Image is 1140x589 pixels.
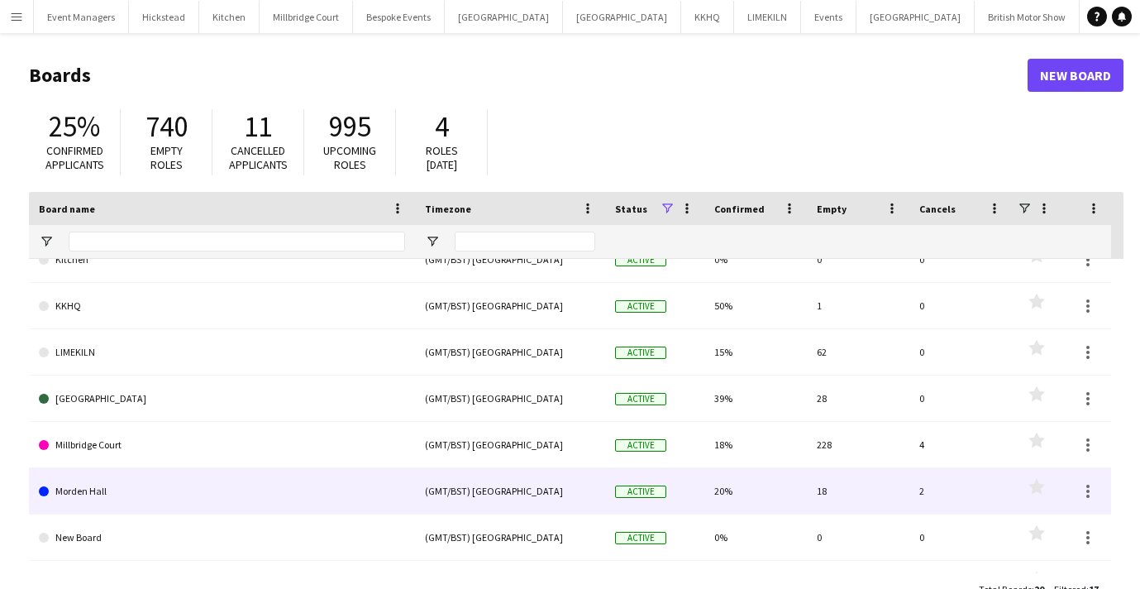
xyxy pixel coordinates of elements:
[199,1,260,33] button: Kitchen
[415,237,605,282] div: (GMT/BST) [GEOGRAPHIC_DATA]
[734,1,801,33] button: LIMEKILN
[801,1,856,33] button: Events
[909,468,1012,514] div: 2
[39,283,405,329] a: KKHQ
[329,108,371,145] span: 995
[807,283,909,328] div: 1
[807,237,909,282] div: 0
[909,283,1012,328] div: 0
[704,283,807,328] div: 50%
[704,329,807,375] div: 15%
[807,468,909,514] div: 18
[415,376,605,421] div: (GMT/BST) [GEOGRAPHIC_DATA]
[129,1,199,33] button: Hickstead
[714,203,765,215] span: Confirmed
[615,439,666,452] span: Active
[425,234,440,249] button: Open Filter Menu
[1028,59,1123,92] a: New Board
[150,143,183,172] span: Empty roles
[704,422,807,467] div: 18%
[39,422,405,468] a: Millbridge Court
[145,108,188,145] span: 740
[975,1,1080,33] button: British Motor Show
[704,515,807,560] div: 0%
[415,515,605,560] div: (GMT/BST) [GEOGRAPHIC_DATA]
[909,515,1012,560] div: 0
[323,143,376,172] span: Upcoming roles
[39,234,54,249] button: Open Filter Menu
[681,1,734,33] button: KKHQ
[909,329,1012,375] div: 0
[615,393,666,405] span: Active
[445,1,563,33] button: [GEOGRAPHIC_DATA]
[909,237,1012,282] div: 0
[856,1,975,33] button: [GEOGRAPHIC_DATA]
[260,1,353,33] button: Millbridge Court
[807,515,909,560] div: 0
[807,329,909,375] div: 62
[353,1,445,33] button: Bespoke Events
[435,108,449,145] span: 4
[615,300,666,313] span: Active
[244,108,272,145] span: 11
[229,143,288,172] span: Cancelled applicants
[426,143,458,172] span: Roles [DATE]
[615,203,647,215] span: Status
[704,237,807,282] div: 0%
[615,254,666,266] span: Active
[39,468,405,515] a: Morden Hall
[34,1,129,33] button: Event Managers
[39,515,405,561] a: New Board
[425,203,471,215] span: Timezone
[415,329,605,375] div: (GMT/BST) [GEOGRAPHIC_DATA]
[807,422,909,467] div: 228
[807,376,909,421] div: 28
[415,283,605,328] div: (GMT/BST) [GEOGRAPHIC_DATA]
[563,1,681,33] button: [GEOGRAPHIC_DATA]
[817,203,847,215] span: Empty
[909,422,1012,467] div: 4
[415,422,605,467] div: (GMT/BST) [GEOGRAPHIC_DATA]
[49,108,100,145] span: 25%
[615,532,666,544] span: Active
[919,203,956,215] span: Cancels
[45,143,104,172] span: Confirmed applicants
[909,376,1012,421] div: 0
[415,468,605,514] div: (GMT/BST) [GEOGRAPHIC_DATA]
[704,376,807,421] div: 39%
[39,329,405,376] a: LIMEKILN
[29,63,1028,88] h1: Boards
[39,237,405,283] a: Kitchen
[69,232,405,251] input: Board name Filter Input
[615,486,666,498] span: Active
[39,376,405,422] a: [GEOGRAPHIC_DATA]
[704,468,807,514] div: 20%
[455,232,595,251] input: Timezone Filter Input
[39,203,95,215] span: Board name
[615,347,666,359] span: Active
